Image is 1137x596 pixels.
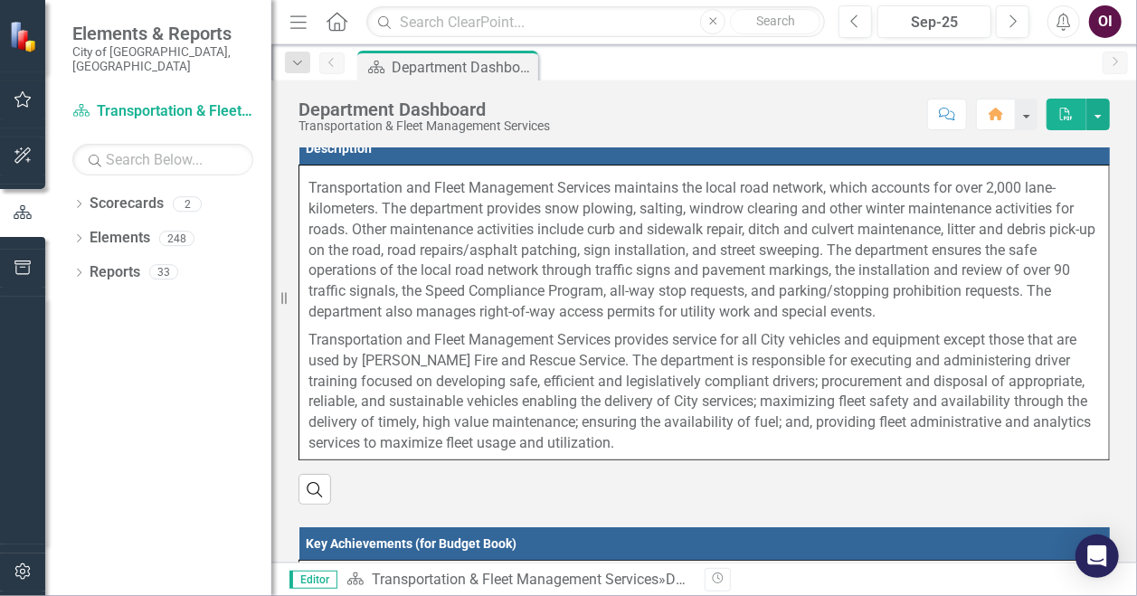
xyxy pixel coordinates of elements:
[884,12,985,33] div: Sep-25
[877,5,991,38] button: Sep-25
[72,101,253,122] a: Transportation & Fleet Management Services
[308,326,1100,454] p: Transportation and Fleet Management Services provides service for all City vehicles and equipment...
[299,561,1110,594] td: Double-Click to Edit
[90,194,164,214] a: Scorecards
[9,21,41,52] img: ClearPoint Strategy
[159,231,194,246] div: 248
[730,9,820,34] button: Search
[308,175,1100,326] p: Transportation and Fleet Management Services maintains the local road network, which accounts for...
[72,44,253,74] small: City of [GEOGRAPHIC_DATA], [GEOGRAPHIC_DATA]
[149,265,178,280] div: 33
[299,166,1110,460] td: Double-Click to Edit
[298,99,550,119] div: Department Dashboard
[298,119,550,133] div: Transportation & Fleet Management Services
[90,262,140,283] a: Reports
[1075,535,1119,578] div: Open Intercom Messenger
[72,144,253,175] input: Search Below...
[346,570,691,591] div: »
[666,571,815,588] div: Department Dashboard
[756,14,795,28] span: Search
[289,571,337,589] span: Editor
[366,6,825,38] input: Search ClearPoint...
[90,228,150,249] a: Elements
[392,56,534,79] div: Department Dashboard
[72,23,253,44] span: Elements & Reports
[173,196,202,212] div: 2
[372,571,659,588] a: Transportation & Fleet Management Services
[1089,5,1122,38] button: OI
